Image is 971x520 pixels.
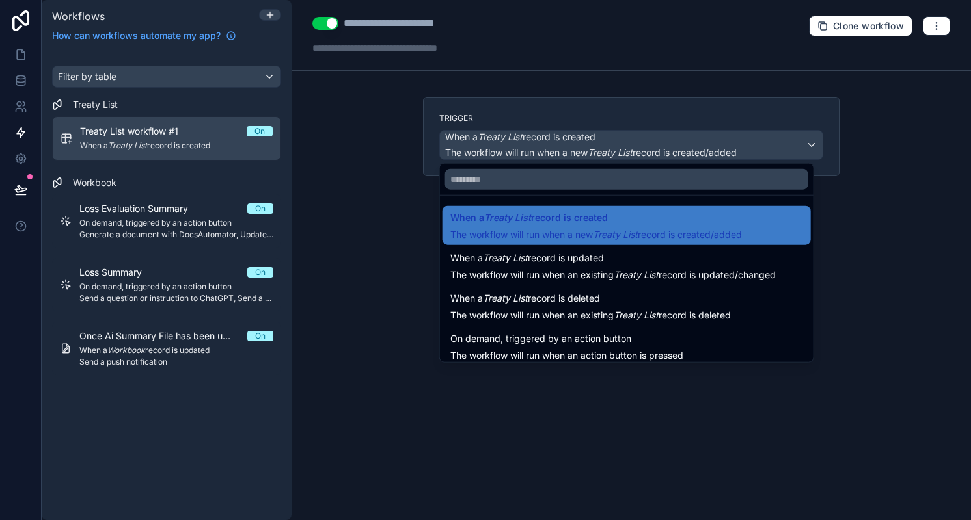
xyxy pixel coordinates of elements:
span: The workflow will run when a new record is created/added [450,229,742,240]
span: The workflow will run when an existing record is updated/changed [450,269,776,280]
em: Treaty List [614,269,659,280]
em: Treaty List [614,309,659,320]
em: Treaty List [483,252,528,263]
em: Treaty List [483,292,528,304]
span: The workflow will run when an existing record is deleted [450,309,731,320]
span: On demand, triggered by an action button [450,331,631,346]
span: The workflow will run when an action button is pressed [450,350,683,361]
span: When a record is deleted [450,291,600,306]
span: When a record is created [450,210,608,226]
span: When a record is updated [450,250,604,266]
em: Treaty List [484,212,531,223]
em: Treaty List [593,229,638,240]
